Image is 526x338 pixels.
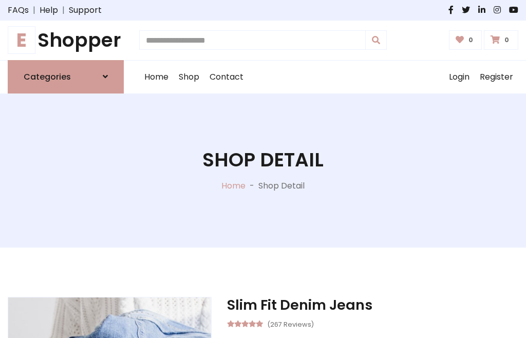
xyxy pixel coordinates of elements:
a: Categories [8,60,124,93]
a: EShopper [8,29,124,52]
span: 0 [502,35,512,45]
a: Help [40,4,58,16]
span: 0 [466,35,476,45]
h3: Slim Fit Denim Jeans [227,297,518,313]
span: E [8,26,35,54]
p: Shop Detail [258,180,305,192]
a: Home [221,180,246,192]
a: 0 [484,30,518,50]
span: | [58,4,69,16]
h1: Shopper [8,29,124,52]
a: Login [444,61,475,93]
a: Home [139,61,174,93]
p: - [246,180,258,192]
a: 0 [449,30,482,50]
h6: Categories [24,72,71,82]
a: Support [69,4,102,16]
a: Register [475,61,518,93]
span: | [29,4,40,16]
small: (267 Reviews) [267,317,314,330]
h1: Shop Detail [202,148,324,172]
a: Contact [204,61,249,93]
a: FAQs [8,4,29,16]
a: Shop [174,61,204,93]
